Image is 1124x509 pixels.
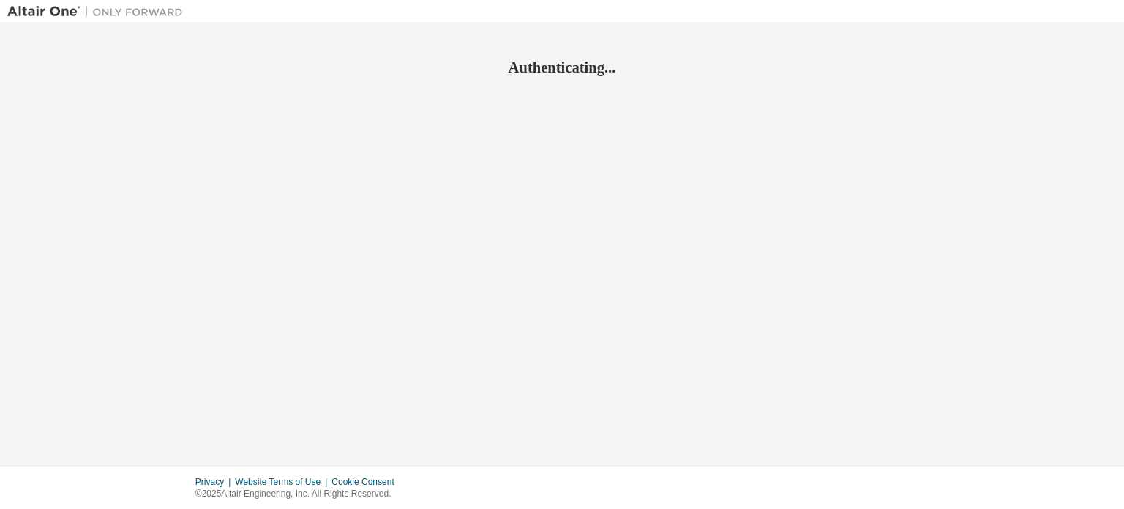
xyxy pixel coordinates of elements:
[195,476,235,488] div: Privacy
[195,488,403,500] p: © 2025 Altair Engineering, Inc. All Rights Reserved.
[331,476,402,488] div: Cookie Consent
[235,476,331,488] div: Website Terms of Use
[7,58,1117,77] h2: Authenticating...
[7,4,190,19] img: Altair One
